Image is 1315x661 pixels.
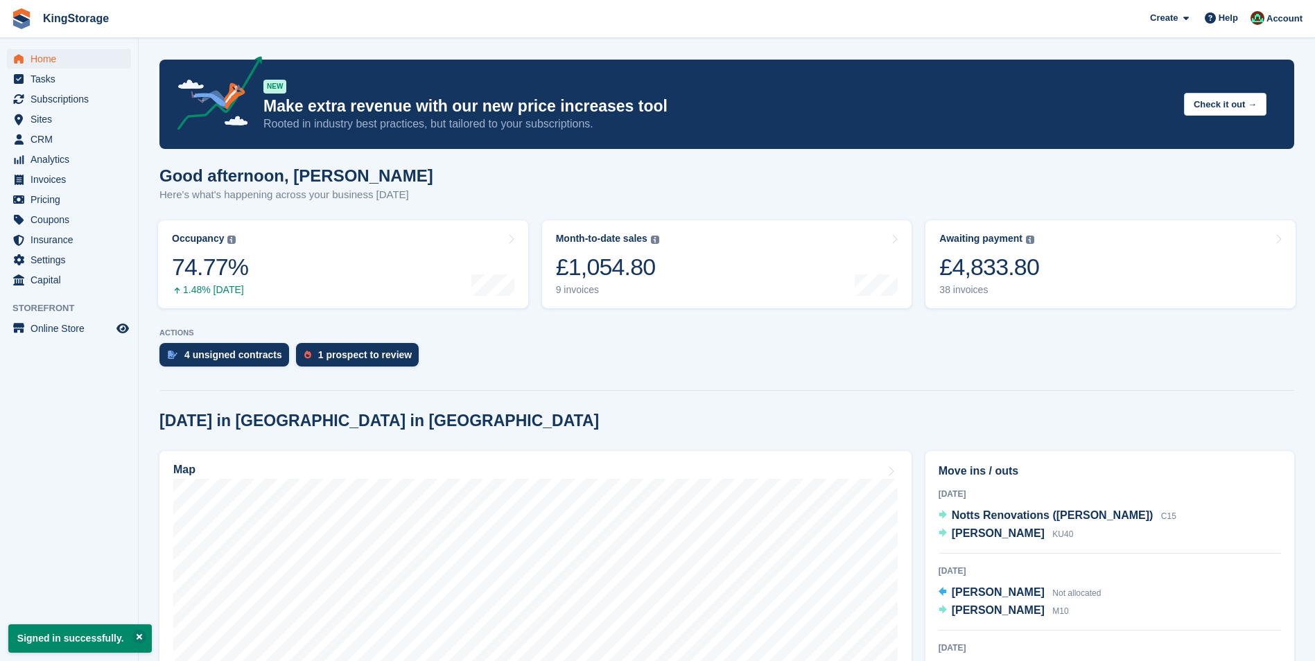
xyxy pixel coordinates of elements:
[556,233,647,245] div: Month-to-date sales
[952,509,1153,521] span: Notts Renovations ([PERSON_NAME])
[31,250,114,270] span: Settings
[31,69,114,89] span: Tasks
[1026,236,1034,244] img: icon-info-grey-7440780725fd019a000dd9b08b2336e03edf1995a4989e88bcd33f0948082b44.svg
[159,412,599,430] h2: [DATE] in [GEOGRAPHIC_DATA] in [GEOGRAPHIC_DATA]
[31,230,114,249] span: Insurance
[556,284,659,296] div: 9 invoices
[168,351,177,359] img: contract_signature_icon-13c848040528278c33f63329250d36e43548de30e8caae1d1a13099fd9432cc5.svg
[11,8,32,29] img: stora-icon-8386f47178a22dfd0bd8f6a31ec36ba5ce8667c1dd55bd0f319d3a0aa187defe.svg
[556,253,659,281] div: £1,054.80
[166,56,263,135] img: price-adjustments-announcement-icon-8257ccfd72463d97f412b2fc003d46551f7dbcb40ab6d574587a9cd5c0d94...
[1052,606,1068,616] span: M10
[7,170,131,189] a: menu
[31,270,114,290] span: Capital
[1052,588,1101,598] span: Not allocated
[1251,11,1264,25] img: John King
[939,233,1022,245] div: Awaiting payment
[542,220,912,308] a: Month-to-date sales £1,054.80 9 invoices
[31,170,114,189] span: Invoices
[939,488,1281,500] div: [DATE]
[159,328,1294,337] p: ACTIONS
[172,253,248,281] div: 74.77%
[173,464,195,476] h2: Map
[939,525,1074,543] a: [PERSON_NAME] KU40
[1266,12,1303,26] span: Account
[7,49,131,69] a: menu
[7,270,131,290] a: menu
[7,109,131,129] a: menu
[939,584,1101,602] a: [PERSON_NAME] Not allocated
[31,190,114,209] span: Pricing
[939,565,1281,577] div: [DATE]
[1219,11,1238,25] span: Help
[7,230,131,249] a: menu
[7,210,131,229] a: menu
[7,150,131,169] a: menu
[318,349,412,360] div: 1 prospect to review
[939,253,1039,281] div: £4,833.80
[1052,529,1073,539] span: KU40
[172,284,248,296] div: 1.48% [DATE]
[31,319,114,338] span: Online Store
[7,319,131,338] a: menu
[227,236,236,244] img: icon-info-grey-7440780725fd019a000dd9b08b2336e03edf1995a4989e88bcd33f0948082b44.svg
[296,343,426,373] a: 1 prospect to review
[952,604,1045,616] span: [PERSON_NAME]
[952,527,1045,539] span: [PERSON_NAME]
[939,507,1176,525] a: Notts Renovations ([PERSON_NAME]) C15
[939,284,1039,296] div: 38 invoices
[8,624,152,653] p: Signed in successfully.
[1150,11,1178,25] span: Create
[263,80,286,94] div: NEW
[7,250,131,270] a: menu
[159,343,296,373] a: 4 unsigned contracts
[7,89,131,109] a: menu
[952,586,1045,598] span: [PERSON_NAME]
[7,130,131,149] a: menu
[31,109,114,129] span: Sites
[651,236,659,244] img: icon-info-grey-7440780725fd019a000dd9b08b2336e03edf1995a4989e88bcd33f0948082b44.svg
[31,150,114,169] span: Analytics
[158,220,528,308] a: Occupancy 74.77% 1.48% [DATE]
[31,130,114,149] span: CRM
[159,166,433,185] h1: Good afternoon, [PERSON_NAME]
[7,190,131,209] a: menu
[37,7,114,30] a: KingStorage
[939,642,1281,654] div: [DATE]
[114,320,131,337] a: Preview store
[31,89,114,109] span: Subscriptions
[1161,511,1176,521] span: C15
[172,233,224,245] div: Occupancy
[939,463,1281,479] h2: Move ins / outs
[263,116,1173,132] p: Rooted in industry best practices, but tailored to your subscriptions.
[304,351,311,359] img: prospect-51fa495bee0391a8d652442698ab0144808aea92771e9ea1ae160a38d050c398.svg
[31,49,114,69] span: Home
[939,602,1069,620] a: [PERSON_NAME] M10
[7,69,131,89] a: menu
[12,301,138,315] span: Storefront
[184,349,282,360] div: 4 unsigned contracts
[31,210,114,229] span: Coupons
[159,187,433,203] p: Here's what's happening across your business [DATE]
[263,96,1173,116] p: Make extra revenue with our new price increases tool
[925,220,1296,308] a: Awaiting payment £4,833.80 38 invoices
[1184,93,1266,116] button: Check it out →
